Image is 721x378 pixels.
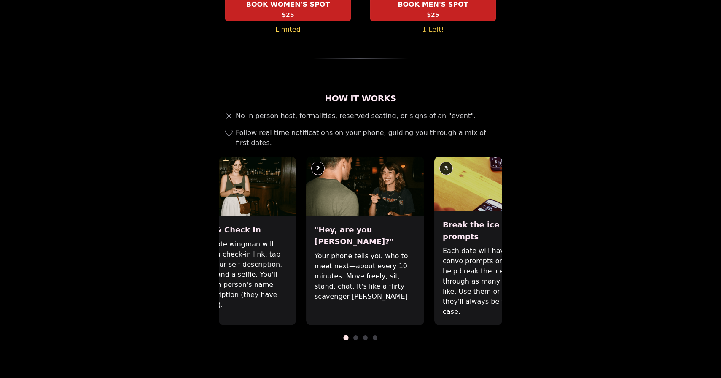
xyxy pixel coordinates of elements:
[315,251,416,302] p: Your phone tells you who to meet next—about every 10 minutes. Move freely, sit, stand, chat. It's...
[186,224,288,236] h3: Arrive & Check In
[186,239,288,310] p: Your remote wingman will text you a check-in link, tap in with your self description, fun fact, a...
[311,162,325,175] div: 2
[422,24,444,35] span: 1 Left!
[443,246,544,317] p: Each date will have new convo prompts on screen to help break the ice. Cycle through as many as y...
[178,157,296,216] img: Arrive & Check In
[219,92,502,104] h2: How It Works
[443,219,544,243] h3: Break the ice with prompts
[236,128,499,148] span: Follow real time notifications on your phone, guiding you through a mix of first dates.
[427,11,439,19] span: $25
[439,162,453,175] div: 3
[236,111,476,121] span: No in person host, formalities, reserved seating, or signs of an "event".
[275,24,301,35] span: Limited
[306,157,424,216] img: "Hey, are you Max?"
[434,157,552,211] img: Break the ice with prompts
[315,224,416,248] h3: "Hey, are you [PERSON_NAME]?"
[282,11,294,19] span: $25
